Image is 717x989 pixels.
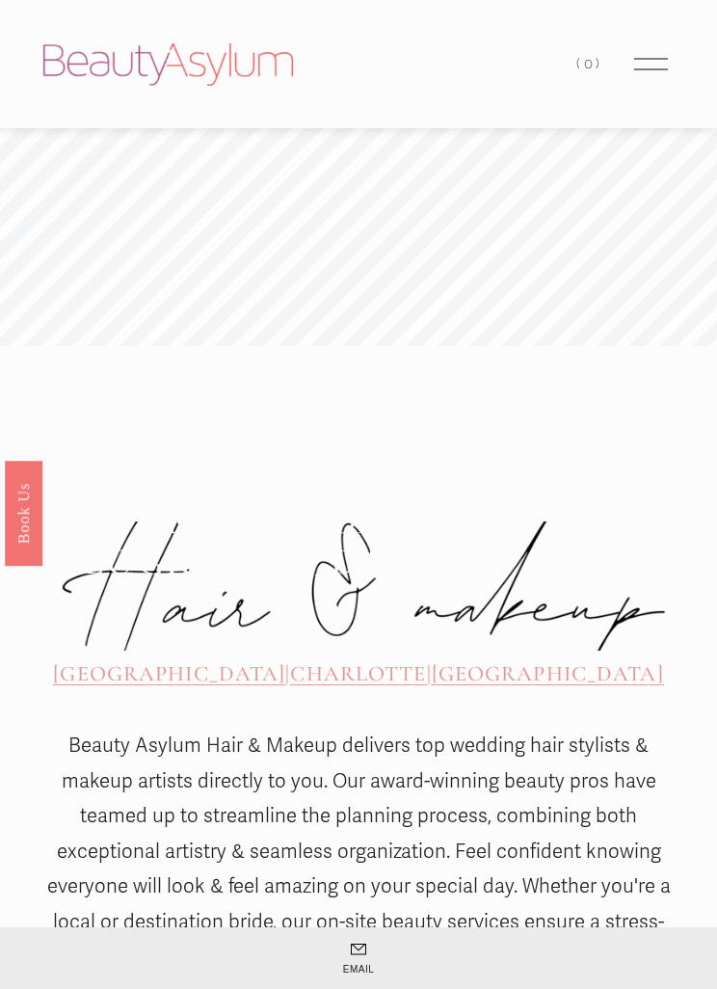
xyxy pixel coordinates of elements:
[596,55,603,71] span: )
[53,660,285,686] a: [GEOGRAPHIC_DATA]
[43,43,294,86] img: Beauty Asylum | Bridal Hair &amp; Makeup Charlotte &amp; Atlanta
[43,375,588,584] span: Wedding Hair Makeup Artists in [GEOGRAPHIC_DATA], [GEOGRAPHIC_DATA] + [GEOGRAPHIC_DATA], [GEOGRAP...
[285,660,290,686] span: |
[290,660,426,686] a: CHARLOTTE
[584,55,597,71] span: 0
[432,660,664,686] a: [GEOGRAPHIC_DATA]
[576,51,603,77] a: 0 items in cart
[43,729,675,976] p: Beauty Asylum Hair & Makeup delivers top wedding hair stylists & makeup artists directly to you. ...
[427,660,432,686] span: |
[274,942,443,975] a: Email
[274,965,443,975] span: Email
[5,461,42,566] a: Book Us
[576,55,584,71] span: (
